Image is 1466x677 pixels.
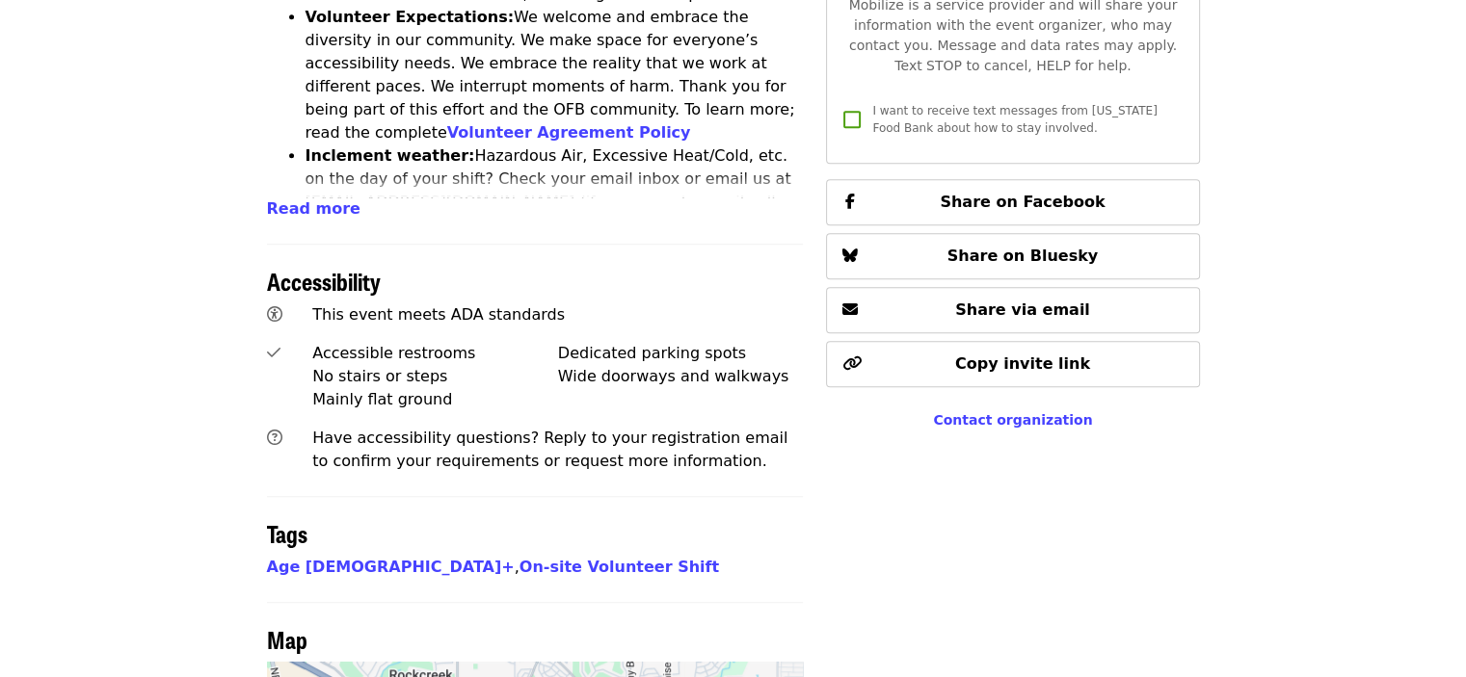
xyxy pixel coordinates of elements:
[267,197,360,221] button: Read more
[267,305,282,324] i: universal-access icon
[955,300,1090,319] span: Share via email
[955,354,1090,373] span: Copy invite link
[267,558,515,576] a: Age [DEMOGRAPHIC_DATA]+
[267,199,360,218] span: Read more
[306,146,475,165] strong: Inclement weather:
[826,341,1199,387] button: Copy invite link
[267,264,381,298] span: Accessibility
[306,144,804,260] li: Hazardous Air, Excessive Heat/Cold, etc. on the day of your shift? Check your email inbox or emai...
[558,365,804,388] div: Wide doorways and walkways
[306,8,515,26] strong: Volunteer Expectations:
[826,233,1199,279] button: Share on Bluesky
[267,344,280,362] i: check icon
[872,104,1157,135] span: I want to receive text messages from [US_STATE] Food Bank about how to stay involved.
[312,305,565,324] span: This event meets ADA standards
[826,179,1199,225] button: Share on Facebook
[940,193,1105,211] span: Share on Facebook
[447,123,691,142] a: Volunteer Agreement Policy
[312,365,558,388] div: No stairs or steps
[267,558,520,576] span: ,
[826,287,1199,333] button: Share via email
[520,558,719,576] a: On-site Volunteer Shift
[312,429,787,470] span: Have accessibility questions? Reply to your registration email to confirm your requirements or re...
[312,388,558,411] div: Mainly flat ground
[933,412,1092,428] a: Contact organization
[306,6,804,144] li: We welcome and embrace the diversity in our community. We make space for everyone’s accessibility...
[267,429,282,447] i: question-circle icon
[312,342,558,365] div: Accessible restrooms
[267,516,307,550] span: Tags
[947,247,1099,265] span: Share on Bluesky
[558,342,804,365] div: Dedicated parking spots
[267,622,307,656] span: Map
